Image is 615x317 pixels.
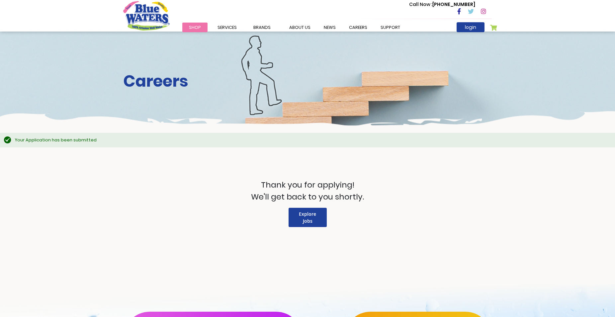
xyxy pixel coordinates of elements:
span: Services [218,24,237,31]
span: Brands [253,24,271,31]
p: [PHONE_NUMBER] [409,1,475,8]
a: store logo [123,1,170,30]
a: careers [342,23,374,32]
span: Shop [189,24,201,31]
a: News [317,23,342,32]
a: login [457,22,484,32]
h2: Careers [123,72,492,91]
a: about us [283,23,317,32]
span: Call Now : [409,1,432,8]
span: Explore Jobs [299,211,316,224]
div: Your Application has been submitted [15,137,608,143]
a: Explore Jobs [289,208,327,227]
a: support [374,23,407,32]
